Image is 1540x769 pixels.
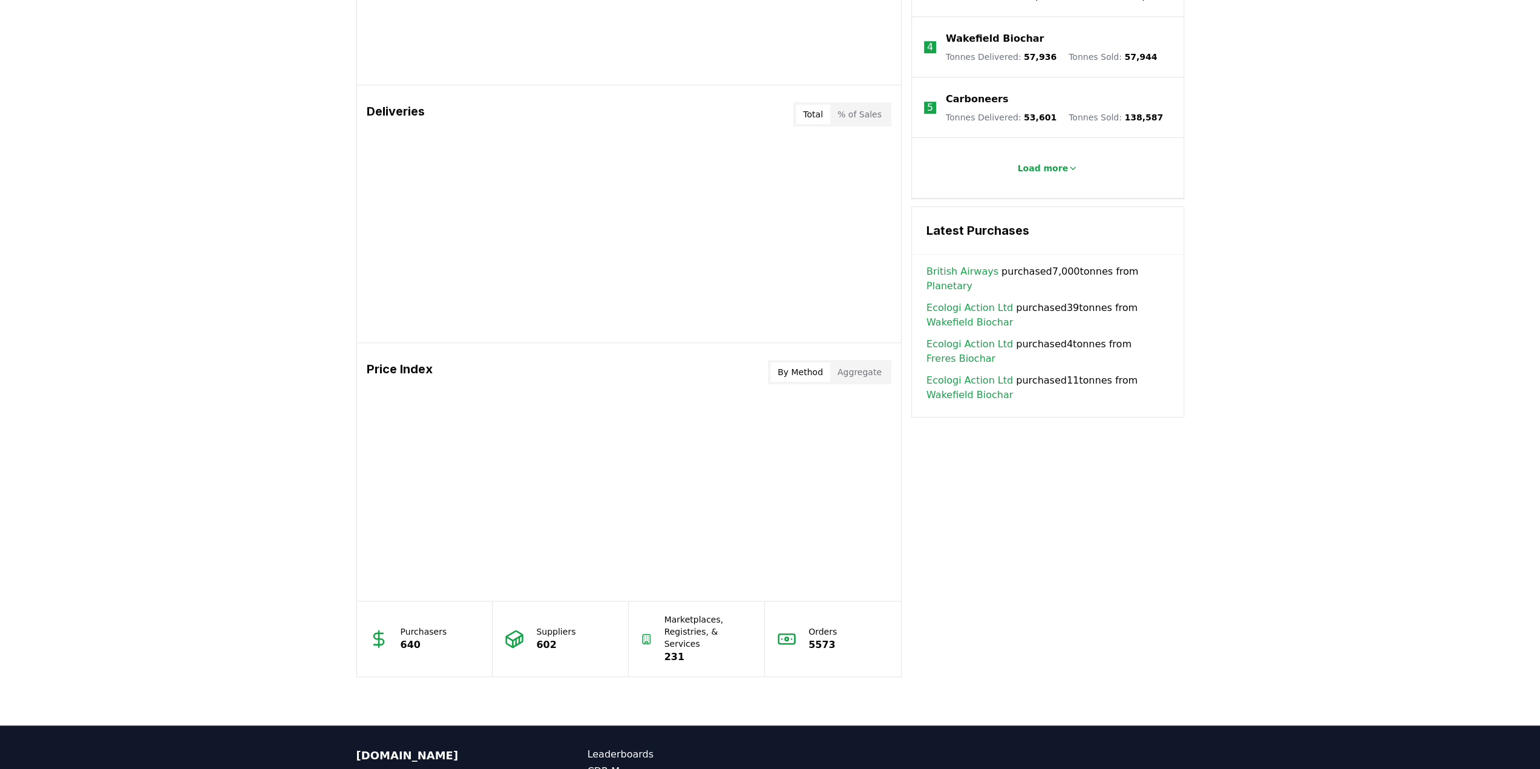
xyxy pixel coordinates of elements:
[926,301,1169,330] span: purchased 39 tonnes from
[1124,52,1157,62] span: 57,944
[536,626,575,638] p: Suppliers
[401,626,447,638] p: Purchasers
[926,337,1013,352] a: Ecologi Action Ltd
[830,105,889,124] button: % of Sales
[1124,113,1163,122] span: 138,587
[796,105,830,124] button: Total
[1069,111,1163,123] p: Tonnes Sold :
[1024,113,1057,122] span: 53,601
[946,111,1057,123] p: Tonnes Delivered :
[926,337,1169,366] span: purchased 4 tonnes from
[367,360,433,384] h3: Price Index
[926,279,972,293] a: Planetary
[926,315,1013,330] a: Wakefield Biochar
[926,301,1013,315] a: Ecologi Action Ltd
[926,264,998,279] a: British Airways
[770,362,830,382] button: By Method
[808,638,837,652] p: 5573
[356,747,539,764] p: [DOMAIN_NAME]
[1024,52,1057,62] span: 57,936
[946,31,1044,46] a: Wakefield Biochar
[1069,51,1157,63] p: Tonnes Sold :
[946,92,1008,106] a: Carboneers
[664,614,753,650] p: Marketplaces, Registries, & Services
[926,388,1013,402] a: Wakefield Biochar
[926,373,1013,388] a: Ecologi Action Ltd
[926,264,1169,293] span: purchased 7,000 tonnes from
[946,51,1057,63] p: Tonnes Delivered :
[926,373,1169,402] span: purchased 11 tonnes from
[926,221,1169,240] h3: Latest Purchases
[1017,162,1068,174] p: Load more
[927,40,933,54] p: 4
[588,747,770,762] a: Leaderboards
[401,638,447,652] p: 640
[927,100,933,115] p: 5
[1008,156,1087,180] button: Load more
[926,352,995,366] a: Freres Biochar
[830,362,889,382] button: Aggregate
[536,638,575,652] p: 602
[808,626,837,638] p: Orders
[367,102,425,126] h3: Deliveries
[664,650,753,664] p: 231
